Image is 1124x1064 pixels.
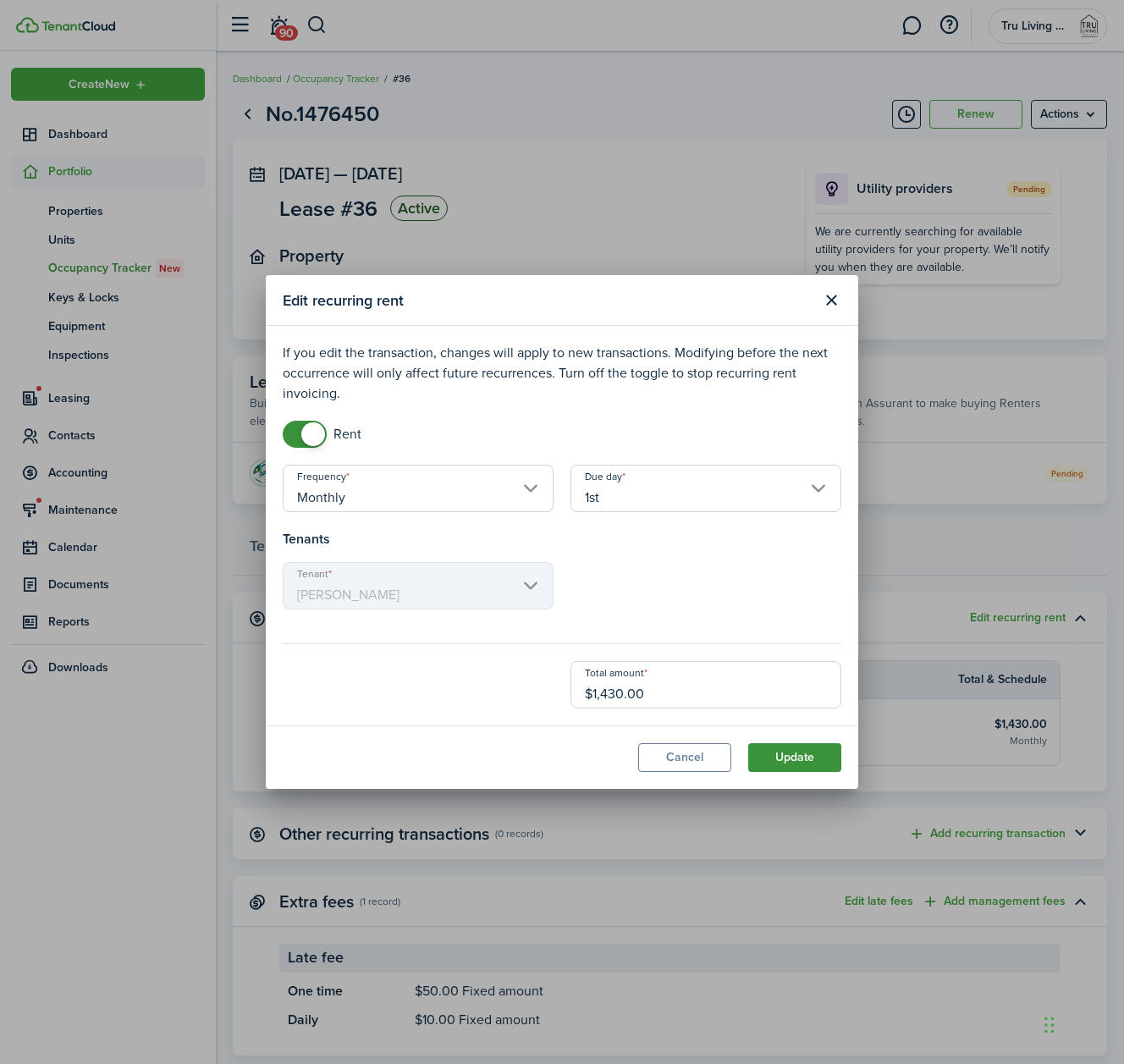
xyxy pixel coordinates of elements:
[1044,1000,1055,1050] div: Drag
[748,743,841,772] button: Update
[283,529,841,549] h4: Tenants
[570,661,841,708] input: 0.00
[817,286,846,315] button: Close modal
[283,343,841,404] p: If you edit the transaction, changes will apply to new transactions. Modifying before the next oc...
[283,284,813,317] modal-title: Edit recurring rent
[1039,983,1124,1064] iframe: Chat Widget
[638,743,731,772] button: Cancel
